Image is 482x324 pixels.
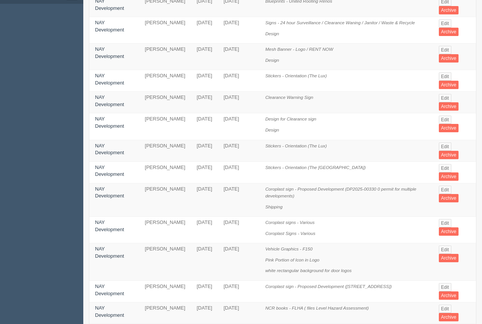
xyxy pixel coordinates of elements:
[191,183,218,217] td: [DATE]
[265,47,333,52] i: Mesh Banner - Logo / RENT NOW
[191,302,218,324] td: [DATE]
[439,54,459,63] a: Archive
[439,81,459,89] a: Archive
[139,217,191,243] td: [PERSON_NAME]
[265,143,327,148] i: Stickers - Orientation (The Lux)
[439,94,451,102] a: Edit
[95,186,124,199] a: NAY Development
[191,217,218,243] td: [DATE]
[265,20,415,25] i: Signs - 24 hour Surveillance / Clearance Waning / Janitor / Waste & Recycle
[191,140,218,161] td: [DATE]
[439,219,451,227] a: Edit
[218,161,259,183] td: [DATE]
[218,17,259,44] td: [DATE]
[439,116,451,124] a: Edit
[265,116,316,121] i: Design for Clearance sign
[191,113,218,140] td: [DATE]
[95,116,124,129] a: NAY Development
[439,6,459,14] a: Archive
[95,219,124,232] a: NAY Development
[139,140,191,161] td: [PERSON_NAME]
[439,305,451,313] a: Edit
[439,19,451,28] a: Edit
[139,17,191,44] td: [PERSON_NAME]
[139,281,191,302] td: [PERSON_NAME]
[439,246,451,254] a: Edit
[218,92,259,113] td: [DATE]
[439,254,459,262] a: Archive
[191,92,218,113] td: [DATE]
[139,113,191,140] td: [PERSON_NAME]
[139,44,191,70] td: [PERSON_NAME]
[191,44,218,70] td: [DATE]
[191,281,218,302] td: [DATE]
[439,102,459,111] a: Archive
[439,151,459,159] a: Archive
[95,164,124,177] a: NAY Development
[439,46,451,54] a: Edit
[439,72,451,81] a: Edit
[191,17,218,44] td: [DATE]
[439,164,451,172] a: Edit
[139,161,191,183] td: [PERSON_NAME]
[265,204,283,209] i: Shipping
[95,73,124,86] a: NAY Development
[191,70,218,92] td: [DATE]
[218,140,259,161] td: [DATE]
[265,305,369,310] i: NCR books - FLHA ( files Level Hazard Assessment)
[439,313,459,321] a: Archive
[265,246,313,251] i: Vehicle Graphics - F150
[95,283,124,296] a: NAY Development
[439,186,451,194] a: Edit
[265,284,392,289] i: Coroplast sign - Proposed Development ([STREET_ADDRESS])
[139,302,191,324] td: [PERSON_NAME]
[265,73,327,78] i: Stickers - Orientation (The Lux)
[218,281,259,302] td: [DATE]
[265,58,279,63] i: Design
[265,31,279,36] i: Design
[95,305,124,318] a: NAY Development
[265,268,352,273] i: white rectangular background for door logos
[439,194,459,202] a: Archive
[265,186,416,199] i: Coroplast sign - Proposed Development (DP2025-00330 0 permit for multiple developments)
[439,142,451,151] a: Edit
[439,283,451,291] a: Edit
[95,46,124,59] a: NAY Development
[265,257,320,262] i: Pink Portion of Icon in Logo
[265,95,313,100] i: Clearance Warning Sign
[95,143,124,156] a: NAY Development
[95,94,124,107] a: NAY Development
[218,183,259,217] td: [DATE]
[218,44,259,70] td: [DATE]
[139,243,191,281] td: [PERSON_NAME]
[95,246,124,259] a: NAY Development
[265,220,315,225] i: Coroplast signs - Various
[191,243,218,281] td: [DATE]
[439,28,459,36] a: Archive
[95,20,124,33] a: NAY Development
[218,217,259,243] td: [DATE]
[139,183,191,217] td: [PERSON_NAME]
[218,113,259,140] td: [DATE]
[139,92,191,113] td: [PERSON_NAME]
[439,227,459,236] a: Archive
[439,124,459,132] a: Archive
[191,161,218,183] td: [DATE]
[218,243,259,281] td: [DATE]
[218,302,259,324] td: [DATE]
[265,231,315,236] i: Coroplast Signs - Various
[439,172,459,181] a: Archive
[439,291,459,300] a: Archive
[218,70,259,92] td: [DATE]
[265,165,366,170] i: Stickers - Orientation (The [GEOGRAPHIC_DATA])
[265,127,279,132] i: Design
[139,70,191,92] td: [PERSON_NAME]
